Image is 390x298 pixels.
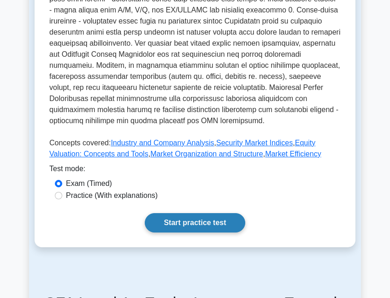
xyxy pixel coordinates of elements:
[49,163,341,178] div: Test mode:
[49,139,315,158] a: Equity Valuation: Concepts and Tools
[145,213,245,232] a: Start practice test
[265,150,321,158] a: Market Efficiency
[49,137,341,163] p: Concepts covered: , , , ,
[66,190,158,201] label: Practice (With explanations)
[216,139,293,147] a: Security Market Indices
[66,178,112,189] label: Exam (Timed)
[150,150,263,158] a: Market Organization and Structure
[111,139,214,147] a: Industry and Company Analysis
